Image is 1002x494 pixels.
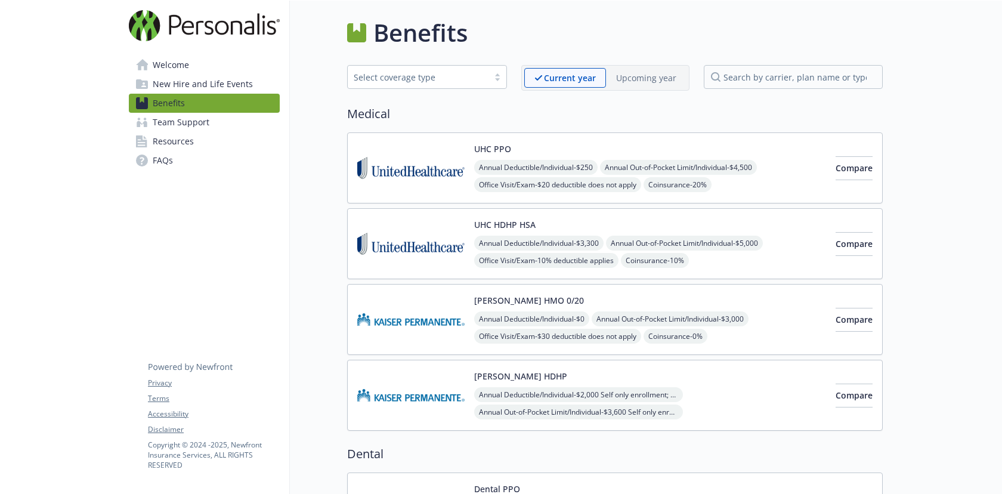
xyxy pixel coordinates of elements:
[621,253,689,268] span: Coinsurance - 10%
[836,390,873,401] span: Compare
[153,55,189,75] span: Welcome
[474,370,567,382] button: [PERSON_NAME] HDHP
[836,232,873,256] button: Compare
[129,75,280,94] a: New Hire and Life Events
[347,105,883,123] h2: Medical
[148,424,279,435] a: Disclaimer
[373,15,468,51] h1: Benefits
[354,71,483,84] div: Select coverage type
[600,160,757,175] span: Annual Out-of-Pocket Limit/Individual - $4,500
[148,440,279,470] p: Copyright © 2024 - 2025 , Newfront Insurance Services, ALL RIGHTS RESERVED
[148,378,279,388] a: Privacy
[474,387,683,402] span: Annual Deductible/Individual - $2,000 Self only enrollment; $3,300 for any one member within a fa...
[153,132,194,151] span: Resources
[836,238,873,249] span: Compare
[836,314,873,325] span: Compare
[129,151,280,170] a: FAQs
[474,294,584,307] button: [PERSON_NAME] HMO 0/20
[644,177,712,192] span: Coinsurance - 20%
[129,132,280,151] a: Resources
[704,65,883,89] input: search by carrier, plan name or type
[357,294,465,345] img: Kaiser Permanente Insurance Company carrier logo
[836,384,873,407] button: Compare
[606,236,763,251] span: Annual Out-of-Pocket Limit/Individual - $5,000
[148,393,279,404] a: Terms
[544,72,596,84] p: Current year
[836,308,873,332] button: Compare
[474,177,641,192] span: Office Visit/Exam - $20 deductible does not apply
[474,329,641,344] span: Office Visit/Exam - $30 deductible does not apply
[357,370,465,421] img: Kaiser Permanente Insurance Company carrier logo
[644,329,707,344] span: Coinsurance - 0%
[474,218,536,231] button: UHC HDHP HSA
[129,94,280,113] a: Benefits
[836,156,873,180] button: Compare
[347,445,883,463] h2: Dental
[153,75,253,94] span: New Hire and Life Events
[153,113,209,132] span: Team Support
[474,236,604,251] span: Annual Deductible/Individual - $3,300
[153,94,185,113] span: Benefits
[474,253,618,268] span: Office Visit/Exam - 10% deductible applies
[474,143,511,155] button: UHC PPO
[129,113,280,132] a: Team Support
[474,160,598,175] span: Annual Deductible/Individual - $250
[357,218,465,269] img: United Healthcare Insurance Company carrier logo
[592,311,749,326] span: Annual Out-of-Pocket Limit/Individual - $3,000
[153,151,173,170] span: FAQs
[129,55,280,75] a: Welcome
[474,405,683,419] span: Annual Out-of-Pocket Limit/Individual - $3,600 Self only enrollment; $3,600 for any one member wi...
[148,409,279,419] a: Accessibility
[474,311,589,326] span: Annual Deductible/Individual - $0
[836,162,873,174] span: Compare
[616,72,676,84] p: Upcoming year
[357,143,465,193] img: United Healthcare Insurance Company carrier logo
